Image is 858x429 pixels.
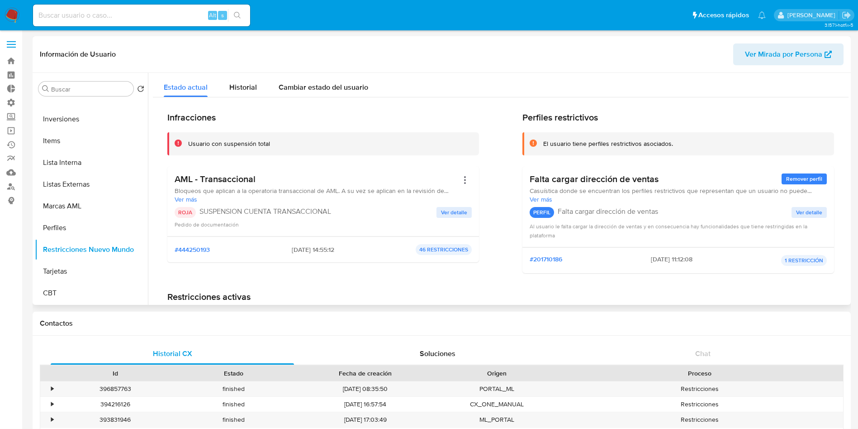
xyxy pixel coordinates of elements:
div: • [51,415,53,424]
div: Id [62,369,168,378]
div: Proceso [563,369,837,378]
button: Inversiones [35,108,148,130]
button: CBT [35,282,148,304]
div: Restricciones [556,381,843,396]
div: Fecha de creación [299,369,431,378]
div: 393831946 [56,412,175,427]
div: [DATE] 17:03:49 [293,412,438,427]
div: Restricciones [556,397,843,412]
button: Lista Interna [35,152,148,174]
button: Restricciones Nuevo Mundo [35,239,148,260]
h1: Contactos [40,319,844,328]
span: Chat [695,348,711,359]
a: Notificaciones [758,11,766,19]
div: Restricciones [556,412,843,427]
span: Soluciones [420,348,455,359]
span: Ver Mirada por Persona [745,43,822,65]
div: • [51,385,53,393]
button: Listas Externas [35,174,148,195]
button: search-icon [228,9,246,22]
span: Accesos rápidos [698,10,749,20]
input: Buscar usuario o caso... [33,10,250,21]
div: finished [175,397,293,412]
div: PORTAL_ML [438,381,556,396]
button: Ver Mirada por Persona [733,43,844,65]
span: Historial CX [153,348,192,359]
input: Buscar [51,85,130,93]
div: • [51,400,53,409]
div: CX_ONE_MANUAL [438,397,556,412]
div: 394216126 [56,397,175,412]
span: s [221,11,224,19]
div: 396857763 [56,381,175,396]
button: Perfiles [35,217,148,239]
h1: Información de Usuario [40,50,116,59]
span: Alt [209,11,216,19]
button: Volver al orden por defecto [137,85,144,95]
button: Items [35,130,148,152]
a: Salir [842,10,851,20]
p: gustavo.deseta@mercadolibre.com [787,11,839,19]
div: Origen [444,369,550,378]
div: finished [175,412,293,427]
div: [DATE] 16:57:54 [293,397,438,412]
div: ML_PORTAL [438,412,556,427]
div: Estado [181,369,287,378]
button: Buscar [42,85,49,92]
div: finished [175,381,293,396]
div: [DATE] 08:35:50 [293,381,438,396]
button: Marcas AML [35,195,148,217]
button: Tarjetas [35,260,148,282]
